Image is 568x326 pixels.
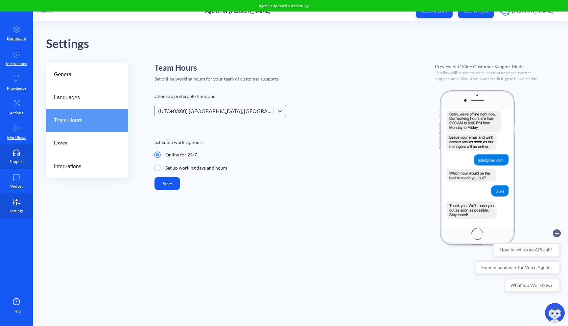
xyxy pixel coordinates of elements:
p: This flow will be sent to users in case of none of customer supports are online. If you want to e... [435,70,543,82]
span: Users [54,140,115,148]
p: Preview of Offline Customer Support Mode [435,63,555,70]
img: working hours [435,87,519,248]
p: Settings [10,208,23,214]
button: Save [154,177,180,190]
p: Choose a preferable timezone [154,93,319,100]
p: Actions [10,110,23,116]
h2: Team Hours [154,63,319,73]
p: Set online working hours for your team of customer supports [154,75,319,82]
p: Dashboard [7,35,26,41]
p: Knowledge [7,85,26,91]
span: Set up working days and hours [165,165,227,172]
span: Online for 24/7 [165,151,197,158]
button: Collapse conversation starters [81,4,88,12]
button: What is a Workflow? [32,53,88,67]
button: Human handover for Voice Agents. [2,35,88,49]
a: Languages [46,86,128,109]
div: (UTC+03:00) [GEOGRAPHIC_DATA], [GEOGRAPHIC_DATA], [GEOGRAPHIC_DATA] [158,107,274,115]
span: General [54,71,115,79]
p: Schedule working hours [154,139,319,146]
a: Team Hours [46,109,128,132]
button: How to set up an API call? [21,17,88,32]
span: Team Hours [54,117,115,125]
a: General [46,63,128,86]
a: Integrations [46,155,128,178]
a: Users [46,132,128,155]
p: Workflows [7,135,26,141]
p: Instructions [6,61,27,67]
span: Agent is updated successfully. [259,3,309,8]
span: Languages [54,94,115,102]
span: Help [12,308,21,314]
div: Settings [46,35,568,53]
p: Support [10,159,24,165]
span: Integrations [54,163,115,171]
p: Widget [10,183,23,189]
img: copilot-icon.svg [545,303,565,323]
